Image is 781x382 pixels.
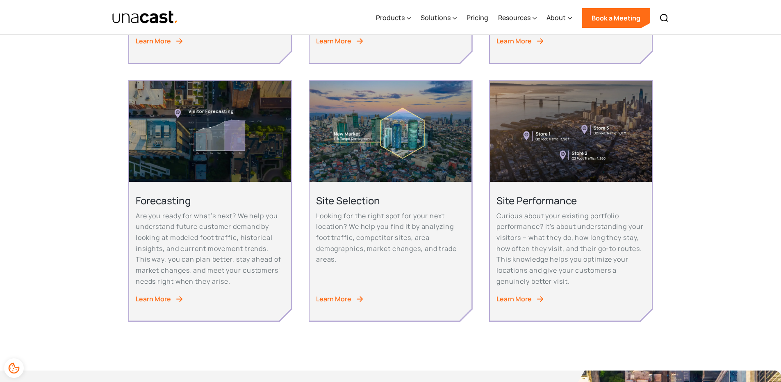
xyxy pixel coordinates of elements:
[496,210,645,287] p: Curious about your existing portfolio performance? It's about understanding your visitors – what ...
[376,1,411,35] div: Products
[316,36,465,47] a: Learn More
[136,210,285,287] p: Are you ready for what’s next? We help you understand future customer demand by looking at modele...
[582,8,650,28] a: Book a Meeting
[316,294,465,305] a: Learn More
[136,294,171,305] div: Learn More
[498,13,531,23] div: Resources
[112,10,179,25] img: Unacast text logo
[421,1,457,35] div: Solutions
[496,194,645,207] h2: Site Performance
[4,358,24,378] div: Cookie Preferences
[659,13,669,23] img: Search icon
[136,36,171,47] div: Learn More
[136,194,285,207] h2: Forecasting
[316,294,351,305] div: Learn More
[467,1,488,35] a: Pricing
[316,194,465,207] h2: Site Selection
[136,36,285,47] a: Learn More
[376,13,405,23] div: Products
[546,1,572,35] div: About
[496,294,532,305] div: Learn More
[496,36,532,47] div: Learn More
[496,294,645,305] a: Learn More
[316,36,351,47] div: Learn More
[136,294,285,305] a: Learn More
[546,13,566,23] div: About
[421,13,451,23] div: Solutions
[498,1,537,35] div: Resources
[112,10,179,25] a: home
[316,210,465,265] p: Looking for the right spot for your next location? We help you find it by analyzing foot traffic,...
[496,36,645,47] a: Learn More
